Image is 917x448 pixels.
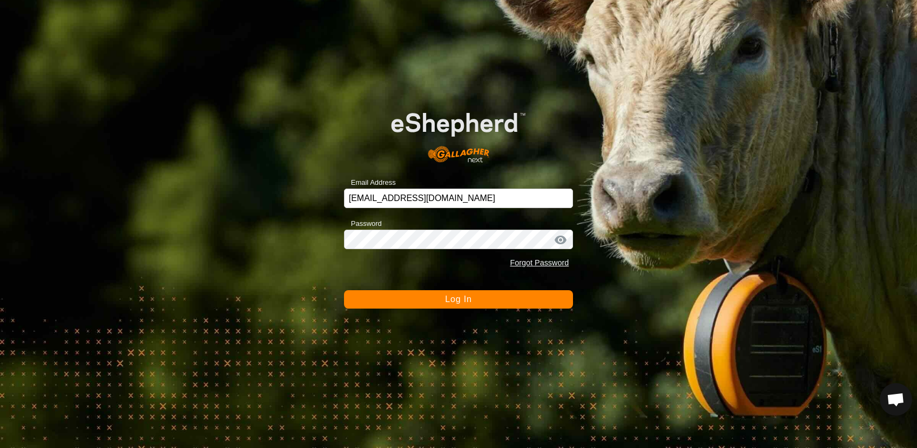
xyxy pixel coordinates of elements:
div: Open chat [880,383,912,416]
input: Email Address [344,189,574,208]
span: Log In [445,295,471,304]
label: Password [344,218,382,229]
button: Log In [344,290,574,309]
img: E-shepherd Logo [367,93,550,172]
label: Email Address [344,177,396,188]
a: Forgot Password [510,258,569,267]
